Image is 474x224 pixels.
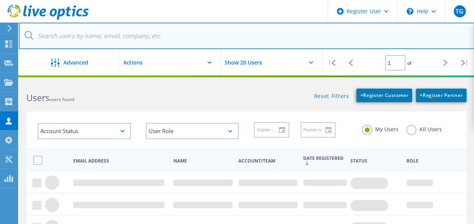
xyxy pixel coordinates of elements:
[407,8,413,15] svg: \n
[360,92,408,98] span: Register Customer
[146,123,239,139] div: User Role
[356,89,412,102] a: +Register Customer
[407,159,439,163] span: Role
[314,94,349,100] a: Reset Filters
[360,92,363,98] b: +
[303,156,344,166] span: Date Registered
[420,92,463,98] span: Register Partner
[26,92,49,104] b: Users
[455,49,474,76] div: |
[38,123,131,139] div: Account Status
[407,60,411,66] span: of
[301,123,330,137] input: Register to
[322,49,341,76] div: |
[238,159,297,163] span: Account/Team
[255,123,283,137] input: Register from
[8,16,89,21] a: Live Optics Dashboard
[362,125,399,132] label: My Users
[173,159,232,163] span: Name
[350,159,400,163] span: Status
[63,60,88,65] span: Advanced
[456,8,463,14] span: TG
[416,89,466,102] a: +Register Partner
[406,125,442,132] label: All Users
[73,159,167,163] span: Email Address
[420,92,423,98] b: +
[49,96,74,103] span: users found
